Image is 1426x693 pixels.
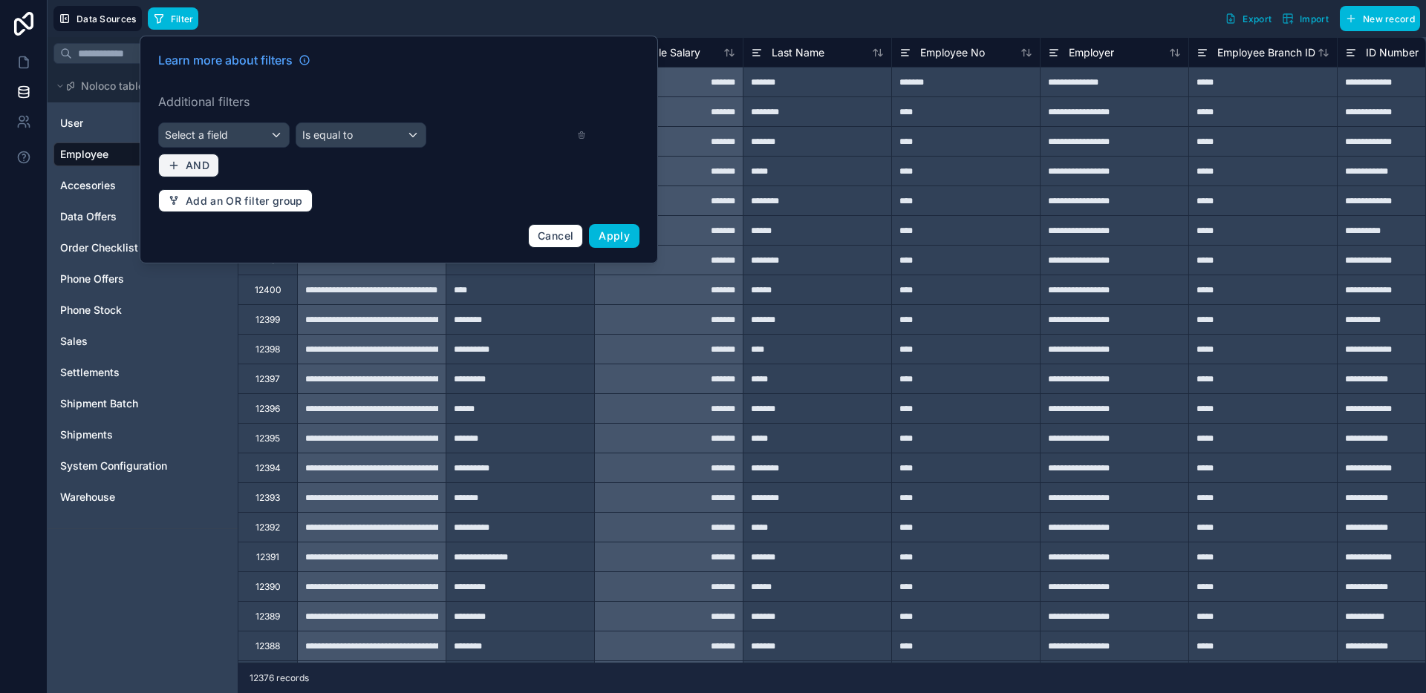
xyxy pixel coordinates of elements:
span: Learn more about filters [158,51,293,69]
span: Add an OR filter group [186,194,303,208]
button: Add an OR filter group [158,189,313,213]
button: Export [1220,6,1277,31]
span: Employee No [920,45,985,60]
div: 12394 [255,462,281,474]
span: Data Sources [76,13,137,24]
div: Shipments [53,423,232,447]
div: Order Checklist [53,236,232,260]
span: Export [1243,13,1272,24]
div: Accesories [53,174,232,197]
a: System Configuration [60,459,222,473]
span: Cancel [538,229,573,242]
button: New record [1340,6,1420,31]
a: Shipments [60,427,222,442]
span: System Configuration [60,459,167,473]
a: Warehouse [60,490,222,505]
span: Last Name [772,45,824,60]
span: User [60,116,83,131]
span: Data Offers [60,209,117,224]
div: 12389 [255,611,280,623]
span: Available Salary [623,45,700,60]
span: Accesories [60,178,116,193]
div: 12395 [255,433,280,444]
div: 12392 [255,522,280,533]
span: Noloco tables [81,79,150,93]
a: User [60,116,222,131]
button: Is equal to [296,122,427,148]
button: Cancel [528,224,583,248]
button: Apply [589,224,639,248]
span: Select a field [165,128,228,141]
button: AND [158,154,219,177]
button: Data Sources [53,6,142,31]
button: Filter [148,7,199,30]
span: Employer [1069,45,1114,60]
div: Phone Offers [53,267,232,291]
span: Order Checklist [60,240,138,255]
span: Phone Offers [60,272,124,286]
div: 12388 [255,640,280,652]
div: System Configuration [53,454,232,478]
div: Employee [53,142,232,166]
a: Data Offers [60,209,222,224]
div: 12399 [255,314,280,326]
div: 12398 [255,344,280,355]
div: Sales [53,329,232,353]
span: New record [1363,13,1415,24]
a: Accesories [60,178,222,193]
div: 12390 [255,581,281,593]
a: Employee [60,147,222,162]
span: Shipments [60,427,113,442]
div: User [53,111,232,135]
span: Import [1300,13,1329,24]
div: 12400 [255,284,281,296]
a: Shipment Batch [60,396,222,411]
div: Data Offers [53,205,232,229]
span: 12376 records [250,672,309,684]
button: Noloco tables [53,76,223,96]
button: Import [1277,6,1334,31]
span: Employee Branch ID [1217,45,1315,60]
div: 12396 [255,403,280,415]
span: Is equal to [302,128,353,141]
a: Sales [60,334,222,349]
span: Sales [60,334,88,349]
span: Apply [599,229,630,242]
label: Additional filters [158,93,639,111]
a: Order Checklist [60,240,222,255]
span: AND [186,159,209,172]
span: Settlements [60,365,120,380]
a: Phone Offers [60,272,222,286]
a: New record [1334,6,1420,31]
span: Warehouse [60,490,115,505]
div: 12397 [255,373,280,385]
span: ID Number [1366,45,1419,60]
a: Phone Stock [60,303,222,318]
a: Learn more about filters [158,51,310,69]
div: 12391 [256,551,279,563]
div: Warehouse [53,485,232,509]
span: Phone Stock [60,303,122,318]
span: Filter [171,13,194,24]
div: 12393 [255,492,280,504]
button: Select a field [158,122,290,148]
span: Shipment Batch [60,396,138,411]
a: Settlements [60,365,222,380]
div: Shipment Batch [53,392,232,416]
div: Phone Stock [53,298,232,322]
span: Employee [60,147,108,162]
div: Settlements [53,361,232,384]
